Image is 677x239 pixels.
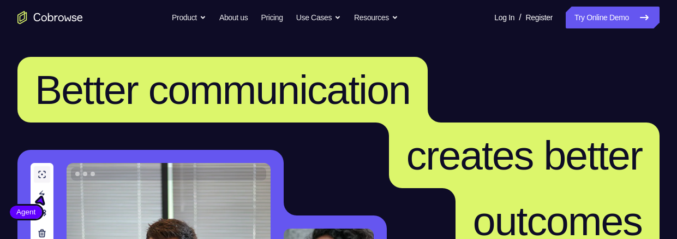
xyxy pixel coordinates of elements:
[406,132,642,178] span: creates better
[526,7,553,28] a: Register
[519,11,521,24] span: /
[494,7,514,28] a: Log In
[261,7,283,28] a: Pricing
[296,7,341,28] button: Use Cases
[219,7,248,28] a: About us
[35,67,410,113] span: Better communication
[566,7,660,28] a: Try Online Demo
[17,11,83,24] a: Go to the home page
[354,7,398,28] button: Resources
[172,7,206,28] button: Product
